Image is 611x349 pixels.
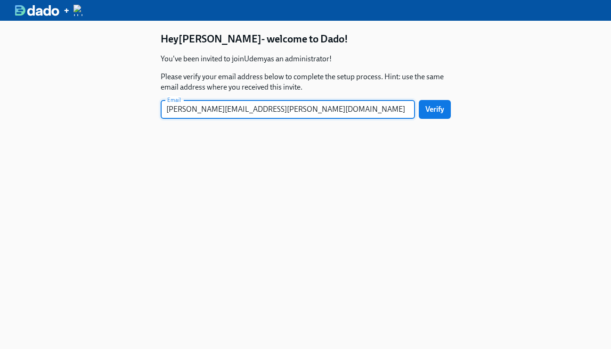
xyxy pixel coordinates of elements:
[15,5,59,16] img: dado
[73,5,97,16] img: Udemy
[161,54,451,64] p: You've been invited to join Udemy as an administrator!
[425,105,444,114] span: Verify
[63,5,70,16] div: +
[161,32,451,46] h4: Hey [PERSON_NAME] - welcome to Dado!
[161,72,451,92] p: Please verify your email address below to complete the setup process. Hint: use the same email ad...
[419,100,451,119] button: Verify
